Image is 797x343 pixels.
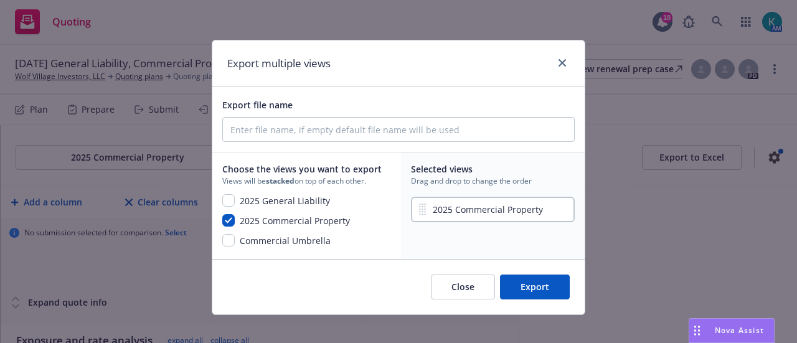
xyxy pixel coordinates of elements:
[222,162,386,176] span: Choose the views you want to export
[222,234,331,249] button: Commercial Umbrella
[223,118,574,141] input: Enter file name, if empty default file name will be used
[240,234,331,249] span: Commercial Umbrella
[240,214,350,229] span: 2025 Commercial Property
[266,176,295,186] strong: stacked
[431,275,495,299] button: Close
[411,194,575,225] div: 2025 Commercial Property
[227,55,331,72] h1: Export multiple views
[222,194,330,209] button: 2025 General Liability
[222,176,386,186] span: Views will be on top of each other.
[240,194,330,209] span: 2025 General Liability
[222,99,293,111] span: Export file name
[715,325,764,336] span: Nova Assist
[411,162,575,176] span: Selected views
[689,319,705,342] div: Drag to move
[689,318,775,343] button: Nova Assist
[433,203,543,216] span: 2025 Commercial Property
[555,55,570,70] a: close
[222,214,350,229] button: 2025 Commercial Property
[411,176,575,186] span: Drag and drop to change the order
[500,275,570,299] button: Export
